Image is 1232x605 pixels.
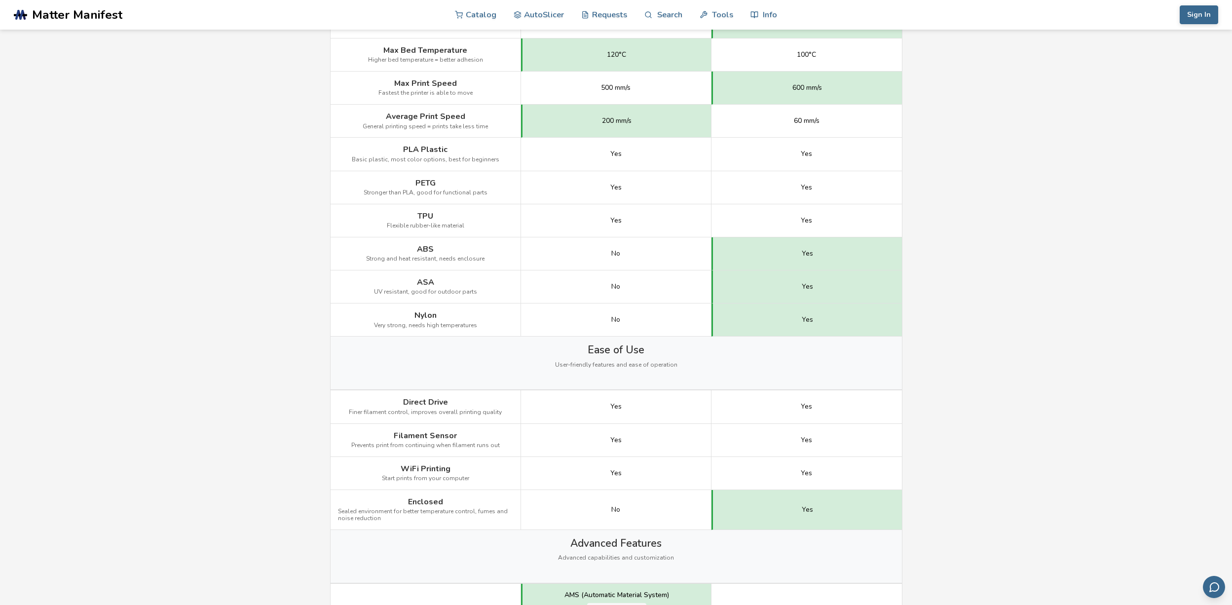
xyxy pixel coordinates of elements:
[417,278,434,287] span: ASA
[802,506,813,514] span: Yes
[408,497,443,506] span: Enclosed
[378,90,473,97] span: Fastest the printer is able to move
[802,250,813,258] span: Yes
[794,117,820,125] span: 60 mm/s
[558,555,674,562] span: Advanced capabilities and customization
[414,311,437,320] span: Nylon
[383,46,467,55] span: Max Bed Temperature
[801,184,812,191] span: Yes
[611,316,620,324] span: No
[610,217,622,225] span: Yes
[374,289,477,296] span: UV resistant, good for outdoor parts
[792,84,822,92] span: 600 mm/s
[610,184,622,191] span: Yes
[564,591,669,599] div: AMS (Automatic Material System)
[1203,576,1225,598] button: Send feedback via email
[401,464,450,473] span: WiFi Printing
[403,145,448,154] span: PLA Plastic
[611,506,620,514] span: No
[802,316,813,324] span: Yes
[349,409,502,416] span: Finer filament control, improves overall printing quality
[415,179,436,188] span: PETG
[382,475,469,482] span: Start prints from your computer
[801,436,812,444] span: Yes
[364,189,487,196] span: Stronger than PLA, good for functional parts
[352,156,499,163] span: Basic plastic, most color options, best for beginners
[555,362,677,369] span: User-friendly features and ease of operation
[797,51,816,59] span: 100°C
[417,245,434,254] span: ABS
[801,469,812,477] span: Yes
[394,431,457,440] span: Filament Sensor
[32,8,122,22] span: Matter Manifest
[610,469,622,477] span: Yes
[394,79,457,88] span: Max Print Speed
[601,84,631,92] span: 500 mm/s
[351,442,500,449] span: Prevents print from continuing when filament runs out
[365,24,486,31] span: Higher temperature = more material options
[801,403,812,411] span: Yes
[386,112,465,121] span: Average Print Speed
[610,403,622,411] span: Yes
[588,344,644,356] span: Ease of Use
[366,256,485,263] span: Strong and heat resistant, needs enclosure
[338,508,513,522] span: Sealed environment for better temperature control, fumes and noise reduction
[602,117,632,125] span: 200 mm/s
[387,223,464,229] span: Flexible rubber-like material
[374,322,477,329] span: Very strong, needs high temperatures
[610,150,622,158] span: Yes
[363,123,488,130] span: General printing speed = prints take less time
[417,212,433,221] span: TPU
[403,398,448,407] span: Direct Drive
[611,283,620,291] span: No
[368,57,483,64] span: Higher bed temperature = better adhesion
[610,436,622,444] span: Yes
[801,150,812,158] span: Yes
[607,51,626,59] span: 120°C
[802,283,813,291] span: Yes
[801,217,812,225] span: Yes
[570,537,662,549] span: Advanced Features
[1180,5,1218,24] button: Sign In
[611,250,620,258] span: No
